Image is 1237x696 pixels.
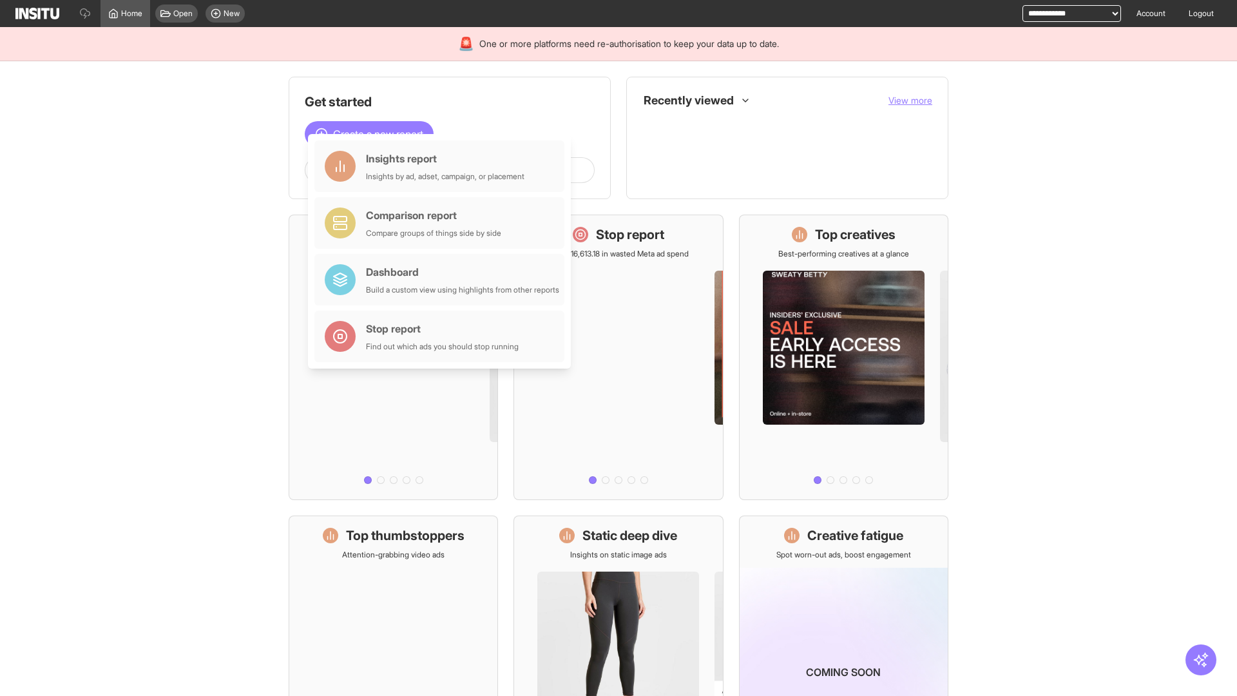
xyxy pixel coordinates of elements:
[513,215,723,500] a: Stop reportSave £16,613.18 in wasted Meta ad spend
[582,527,677,545] h1: Static deep dive
[366,228,501,238] div: Compare groups of things side by side
[333,126,423,142] span: Create a new report
[815,226,896,244] h1: Top creatives
[366,321,519,336] div: Stop report
[305,93,595,111] h1: Get started
[366,264,559,280] div: Dashboard
[342,550,445,560] p: Attention-grabbing video ads
[888,95,932,106] span: View more
[224,8,240,19] span: New
[121,8,142,19] span: Home
[548,249,689,259] p: Save £16,613.18 in wasted Meta ad spend
[366,285,559,295] div: Build a custom view using highlights from other reports
[173,8,193,19] span: Open
[570,550,667,560] p: Insights on static image ads
[778,249,909,259] p: Best-performing creatives at a glance
[479,37,779,50] span: One or more platforms need re-authorisation to keep your data up to date.
[15,8,59,19] img: Logo
[458,35,474,53] div: 🚨
[888,94,932,107] button: View more
[366,342,519,352] div: Find out which ads you should stop running
[596,226,664,244] h1: Stop report
[366,151,524,166] div: Insights report
[366,171,524,182] div: Insights by ad, adset, campaign, or placement
[305,121,434,147] button: Create a new report
[289,215,498,500] a: What's live nowSee all active ads instantly
[739,215,948,500] a: Top creativesBest-performing creatives at a glance
[366,208,501,223] div: Comparison report
[346,527,465,545] h1: Top thumbstoppers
